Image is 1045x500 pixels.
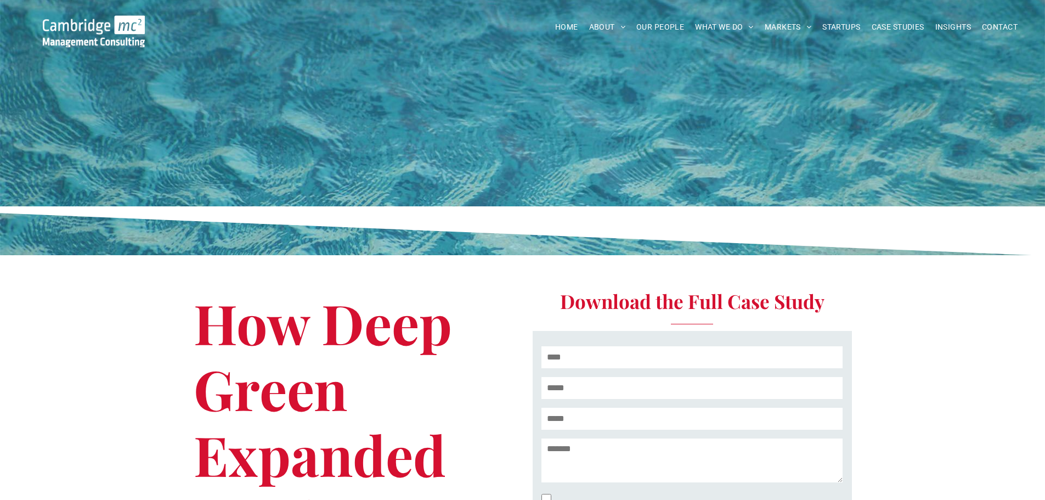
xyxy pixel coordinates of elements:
a: HOME [550,19,584,36]
a: CASE STUDIES [866,19,930,36]
a: OUR PEOPLE [631,19,690,36]
a: CONTACT [976,19,1023,36]
a: ABOUT [584,19,631,36]
a: Your Business Transformed | Cambridge Management Consulting [43,17,145,29]
img: Go to Homepage [43,15,145,47]
a: WHAT WE DO [690,19,759,36]
a: MARKETS [759,19,817,36]
a: STARTUPS [817,19,866,36]
a: INSIGHTS [930,19,976,36]
span: Download the Full Case Study [560,288,824,314]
